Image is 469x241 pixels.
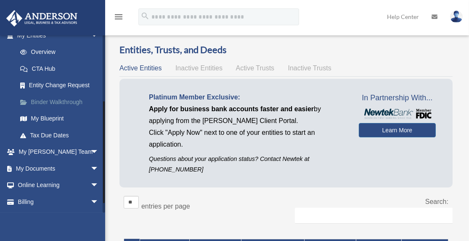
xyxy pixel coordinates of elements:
[149,127,346,150] p: Click "Apply Now" next to one of your entities to start an application.
[450,11,463,23] img: User Pic
[12,110,111,127] a: My Blueprint
[6,193,111,210] a: Billingarrow_drop_down
[6,144,111,161] a: My [PERSON_NAME] Teamarrow_drop_down
[236,64,275,72] span: Active Trusts
[90,27,107,44] span: arrow_drop_down
[90,193,107,211] span: arrow_drop_down
[12,127,111,144] a: Tax Due Dates
[6,177,111,194] a: Online Learningarrow_drop_down
[363,109,432,119] img: NewtekBankLogoSM.png
[12,44,107,61] a: Overview
[141,203,190,210] label: entries per page
[90,144,107,161] span: arrow_drop_down
[149,91,346,103] p: Platinum Member Exclusive:
[114,12,124,22] i: menu
[114,15,124,22] a: menu
[149,103,346,127] p: by applying from the [PERSON_NAME] Client Portal.
[140,11,150,21] i: search
[12,77,111,94] a: Entity Change Request
[359,91,436,105] span: In Partnership With...
[4,10,80,27] img: Anderson Advisors Platinum Portal
[359,123,436,137] a: Learn More
[90,160,107,177] span: arrow_drop_down
[119,64,162,72] span: Active Entities
[149,154,346,175] p: Questions about your application status? Contact Newtek at [PHONE_NUMBER]
[175,64,223,72] span: Inactive Entities
[149,105,314,112] span: Apply for business bank accounts faster and easier
[119,43,453,56] h3: Entities, Trusts, and Deeds
[90,177,107,194] span: arrow_drop_down
[12,94,111,110] a: Binder Walkthrough
[12,60,111,77] a: CTA Hub
[6,160,111,177] a: My Documentsarrow_drop_down
[288,64,331,72] span: Inactive Trusts
[6,210,111,227] a: Events Calendar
